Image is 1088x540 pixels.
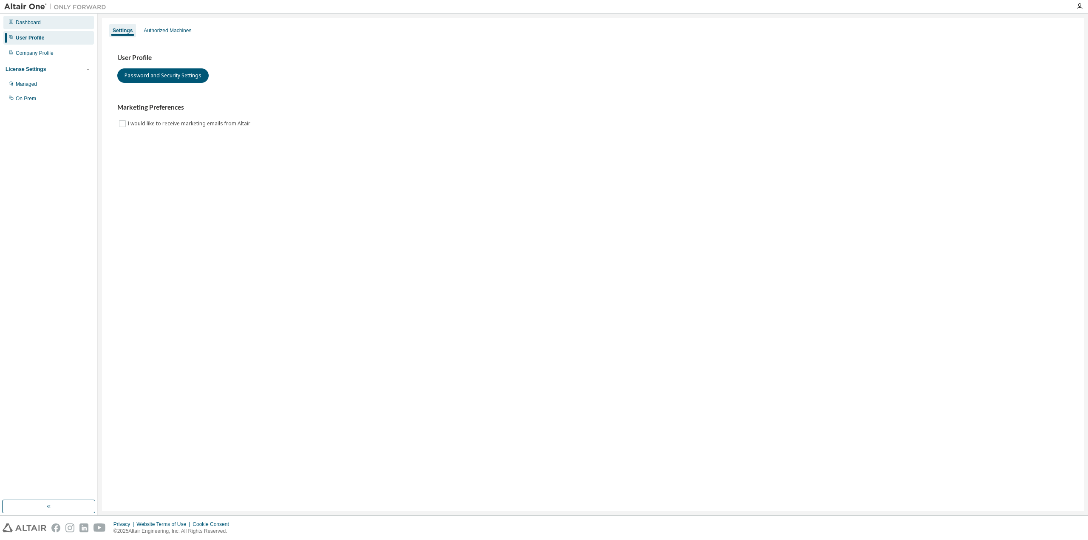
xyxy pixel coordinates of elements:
[113,521,136,528] div: Privacy
[113,528,234,535] p: © 2025 Altair Engineering, Inc. All Rights Reserved.
[65,523,74,532] img: instagram.svg
[16,50,54,57] div: Company Profile
[117,68,209,83] button: Password and Security Settings
[16,34,44,41] div: User Profile
[136,521,193,528] div: Website Terms of Use
[144,27,191,34] div: Authorized Machines
[117,54,1068,62] h3: User Profile
[79,523,88,532] img: linkedin.svg
[127,119,252,129] label: I would like to receive marketing emails from Altair
[3,523,46,532] img: altair_logo.svg
[6,66,46,73] div: License Settings
[113,27,133,34] div: Settings
[117,103,1068,112] h3: Marketing Preferences
[4,3,110,11] img: Altair One
[193,521,234,528] div: Cookie Consent
[51,523,60,532] img: facebook.svg
[16,81,37,88] div: Managed
[16,95,36,102] div: On Prem
[93,523,106,532] img: youtube.svg
[16,19,41,26] div: Dashboard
